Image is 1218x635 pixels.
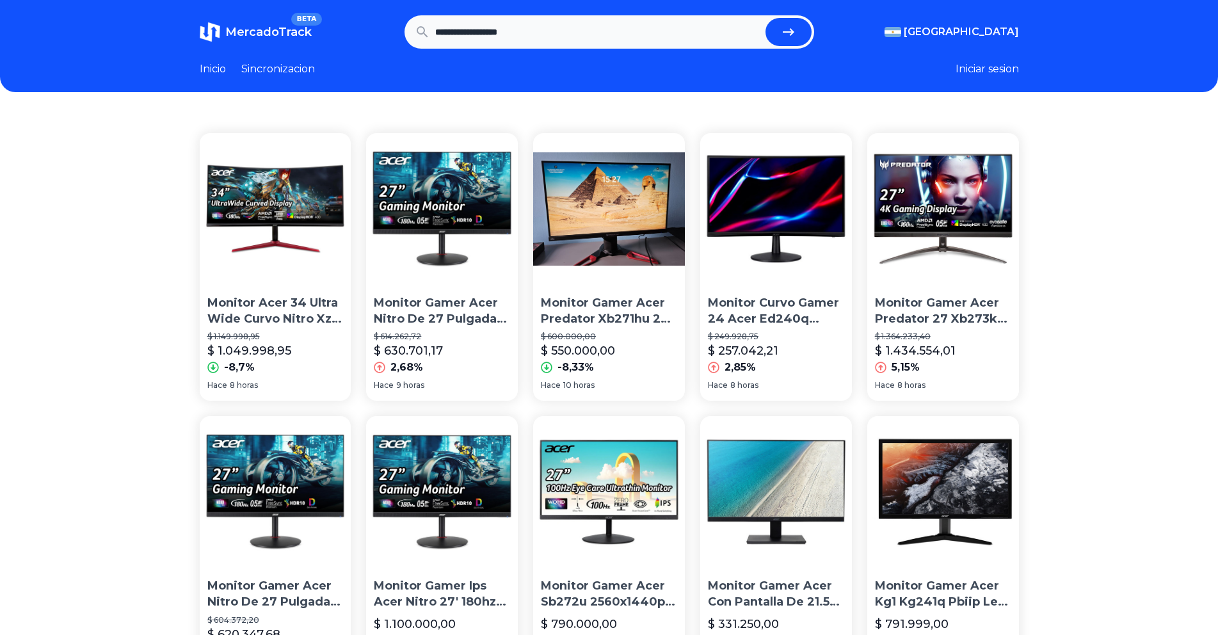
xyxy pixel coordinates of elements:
a: Monitor Gamer Acer Nitro De 27 Pulgadas, 180 Hz, Wqhd 1440p,Monitor Gamer Acer Nitro De 27 Pulgad... [366,133,518,401]
span: 8 horas [230,380,258,390]
img: Monitor Gamer Ips Acer Nitro 27' 180hz Freesync 2k 1440p Hdr [366,416,518,568]
img: Monitor Gamer Acer Con Pantalla De 21.5 75hz 220v Y Resolución Full Hd [700,416,852,568]
button: Iniciar sesion [956,61,1019,77]
p: Monitor Gamer Acer Con Pantalla De 21.5 75hz 220v Y Resolución Full Hd [708,578,844,610]
p: $ 600.000,00 [541,332,677,342]
img: Argentina [885,27,901,37]
p: $ 550.000,00 [541,342,615,360]
span: MercadoTrack [225,25,312,39]
span: Hace [374,380,394,390]
p: $ 1.100.000,00 [374,615,456,633]
p: Monitor Gamer Acer Predator 27 Xb273k Uhd [875,295,1011,327]
p: Monitor Gamer Acer Predator Xb271hu 27 1440p G-sync 165hz [541,295,677,327]
p: $ 1.364.233,40 [875,332,1011,342]
p: $ 1.049.998,95 [207,342,291,360]
a: Monitor Gamer Acer Predator 27 Xb273k UhdMonitor Gamer Acer Predator 27 Xb273k Uhd$ 1.364.233,40$... [867,133,1019,401]
span: Hace [708,380,728,390]
img: MercadoTrack [200,22,220,42]
img: Monitor Gamer Acer Predator Xb271hu 27 1440p G-sync 165hz [533,133,685,285]
p: $ 791.999,00 [875,615,949,633]
span: 10 horas [563,380,595,390]
p: -8,7% [224,360,255,375]
a: MercadoTrackBETA [200,22,312,42]
p: $ 1.149.998,95 [207,332,344,342]
p: $ 331.250,00 [708,615,779,633]
a: Monitor Acer 34 Ultra Wide Curvo Nitro Xz2 180hz Gamer 2kMonitor Acer 34 Ultra Wide Curvo Nitro X... [200,133,351,401]
span: Hace [207,380,227,390]
p: Monitor Curvo Gamer 24 Acer Ed240q 100hz Um.ue0aa.h02 [708,295,844,327]
p: -8,33% [557,360,594,375]
p: Monitor Acer 34 Ultra Wide Curvo Nitro Xz2 180hz Gamer 2k [207,295,344,327]
p: $ 614.262,72 [374,332,510,342]
p: Monitor Gamer Acer Nitro De 27 Pulgadas, 180 Hz, Wqhd 1440p, [374,295,510,327]
p: Monitor Gamer Acer Nitro De 27 Pulgadas, 180 Hz, Wqhd 1440p, [207,578,344,610]
p: $ 257.042,21 [708,342,778,360]
span: Hace [541,380,561,390]
img: Monitor Gamer Acer Nitro De 27 Pulgadas, 180 Hz, Wqhd 1440p, [366,133,518,285]
span: BETA [291,13,321,26]
p: $ 249.928,75 [708,332,844,342]
a: Sincronizacion [241,61,315,77]
a: Monitor Gamer Acer Predator Xb271hu 27 1440p G-sync 165hz Monitor Gamer Acer Predator Xb271hu 27 ... [533,133,685,401]
img: Monitor Gamer Acer Kg1 Kg241q Pbiip Led 23.6 Negro 100v/240 [867,416,1019,568]
p: 5,15% [892,360,920,375]
p: $ 604.372,20 [207,615,344,625]
img: Monitor Acer 34 Ultra Wide Curvo Nitro Xz2 180hz Gamer 2k [200,133,351,285]
p: 2,68% [390,360,423,375]
img: Monitor Gamer Acer Predator 27 Xb273k Uhd [867,133,1019,285]
p: 2,85% [725,360,756,375]
p: $ 1.434.554,01 [875,342,956,360]
button: [GEOGRAPHIC_DATA] [885,24,1019,40]
a: Inicio [200,61,226,77]
p: Monitor Gamer Ips Acer Nitro 27' 180hz Freesync 2k 1440p Hdr [374,578,510,610]
img: Monitor Gamer Acer Sb272u 2560x1440p 100hz 1ms 2k Nuevo! [533,416,685,568]
span: [GEOGRAPHIC_DATA] [904,24,1019,40]
p: $ 790.000,00 [541,615,617,633]
span: 9 horas [396,380,424,390]
a: Monitor Curvo Gamer 24 Acer Ed240q 100hz Um.ue0aa.h02Monitor Curvo Gamer 24 Acer Ed240q 100hz Um.... [700,133,852,401]
img: Monitor Gamer Acer Nitro De 27 Pulgadas, 180 Hz, Wqhd 1440p, [200,416,351,568]
img: Monitor Curvo Gamer 24 Acer Ed240q 100hz Um.ue0aa.h02 [700,133,852,285]
span: Hace [875,380,895,390]
p: $ 630.701,17 [374,342,443,360]
span: 8 horas [897,380,926,390]
p: Monitor Gamer Acer Sb272u 2560x1440p 100hz 1ms 2k Nuevo! [541,578,677,610]
p: Monitor Gamer Acer Kg1 Kg241q Pbiip Led 23.6 Negro 100v/240 [875,578,1011,610]
span: 8 horas [730,380,758,390]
